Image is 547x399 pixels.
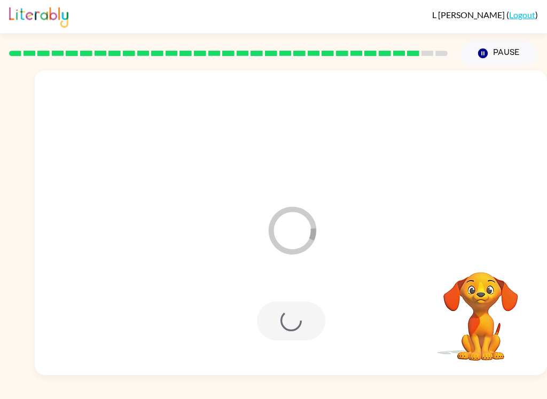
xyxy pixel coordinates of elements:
[427,256,534,362] video: Your browser must support playing .mp4 files to use Literably. Please try using another browser.
[432,10,506,20] span: L [PERSON_NAME]
[9,4,68,28] img: Literably
[432,10,538,20] div: ( )
[460,41,538,66] button: Pause
[509,10,535,20] a: Logout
